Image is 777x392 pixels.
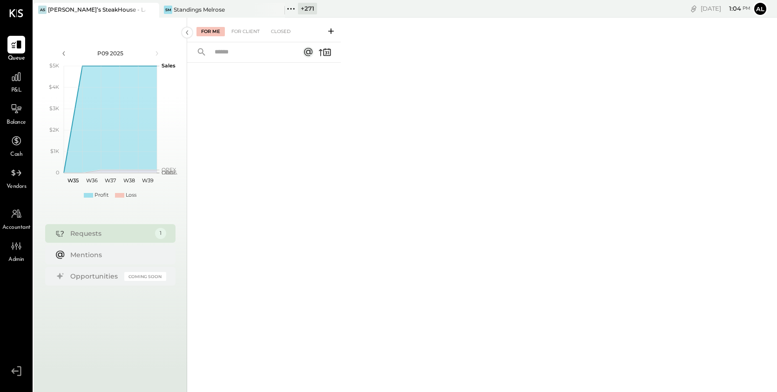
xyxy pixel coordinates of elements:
text: $2K [49,126,59,133]
text: $1K [50,148,59,154]
span: Cash [10,151,22,159]
div: P09 2025 [71,49,150,57]
div: Mentions [70,250,162,259]
text: $4K [49,84,59,90]
div: SM [164,6,172,14]
div: Loss [126,192,136,199]
text: W38 [123,177,135,184]
div: copy link [689,4,698,13]
text: $5K [49,62,59,69]
a: Accountant [0,205,32,232]
a: Cash [0,132,32,159]
div: AS [38,6,47,14]
span: Accountant [2,224,31,232]
div: Standings Melrose [174,6,225,13]
a: Vendors [0,164,32,191]
text: W37 [105,177,116,184]
div: For Me [196,27,225,36]
text: W36 [86,177,97,184]
div: Opportunities [70,272,120,281]
text: W39 [142,177,153,184]
text: $3K [49,105,59,112]
div: 1 [155,228,166,239]
span: Admin [8,256,24,264]
text: W35 [68,177,79,184]
div: Profit [95,192,108,199]
span: Vendors [7,183,27,191]
a: Queue [0,36,32,63]
a: Balance [0,100,32,127]
div: + 271 [298,3,317,14]
span: Balance [7,119,26,127]
div: [DATE] [701,4,750,13]
text: OPEX [162,166,176,173]
text: 0 [56,169,59,176]
a: Admin [0,237,32,264]
div: Coming Soon [124,272,166,281]
span: P&L [11,86,22,95]
div: [PERSON_NAME]’s SteakHouse - LA [48,6,145,13]
text: Sales [162,62,176,69]
a: P&L [0,68,32,95]
div: Requests [70,229,150,238]
button: Al [753,1,768,16]
div: For Client [227,27,264,36]
span: Queue [8,54,25,63]
div: Closed [266,27,295,36]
